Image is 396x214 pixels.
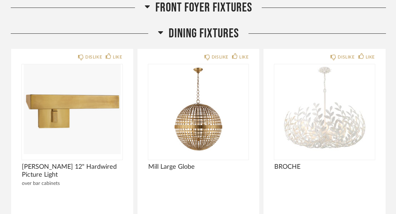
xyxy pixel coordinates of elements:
img: undefined [274,64,375,154]
div: 0 [22,64,122,154]
div: DISLIKE [338,53,354,61]
div: LIKE [239,53,248,61]
div: 0 [148,64,249,154]
div: over bar cabinets [22,181,122,187]
span: DINING FIXTURES [169,26,239,41]
span: BROCHE [274,163,375,171]
div: DISLIKE [212,53,228,61]
img: undefined [22,64,122,154]
span: [PERSON_NAME] 12" Hardwired Picture Light [22,163,122,179]
div: LIKE [366,53,375,61]
div: LIKE [113,53,122,61]
img: undefined [148,64,249,154]
span: Mill Large Globe [148,163,249,171]
div: DISLIKE [85,53,102,61]
div: 0 [274,64,375,154]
